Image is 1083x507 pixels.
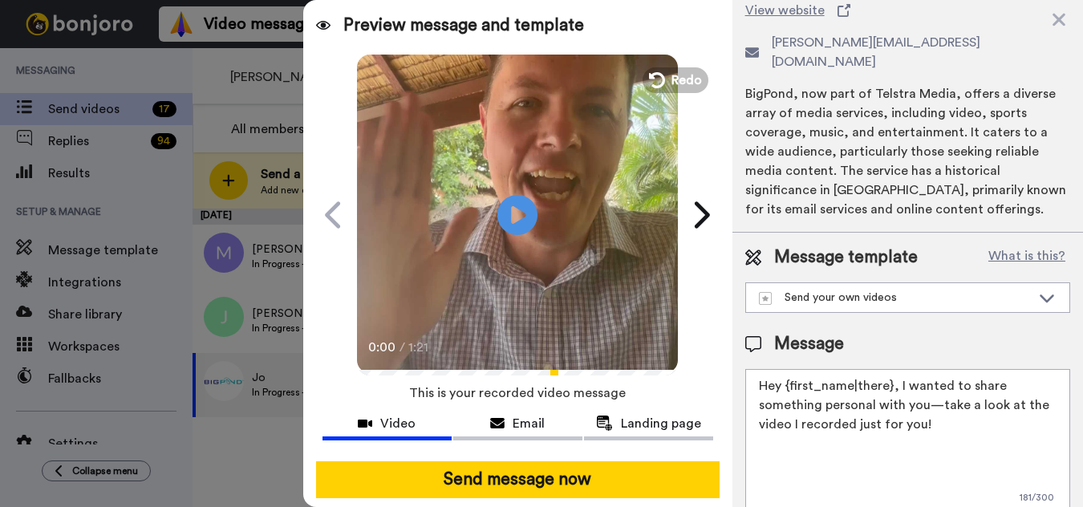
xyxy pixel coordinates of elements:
[408,338,436,357] span: 1:21
[621,414,701,433] span: Landing page
[380,414,416,433] span: Video
[409,375,626,411] span: This is your recorded video message
[759,290,1031,306] div: Send your own videos
[774,245,918,270] span: Message template
[774,332,844,356] span: Message
[513,414,545,433] span: Email
[400,338,405,357] span: /
[316,461,720,498] button: Send message now
[745,84,1070,219] div: BigPond, now part of Telstra Media, offers a diverse array of media services, including video, sp...
[759,292,772,305] img: demo-template.svg
[984,245,1070,270] button: What is this?
[368,338,396,357] span: 0:00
